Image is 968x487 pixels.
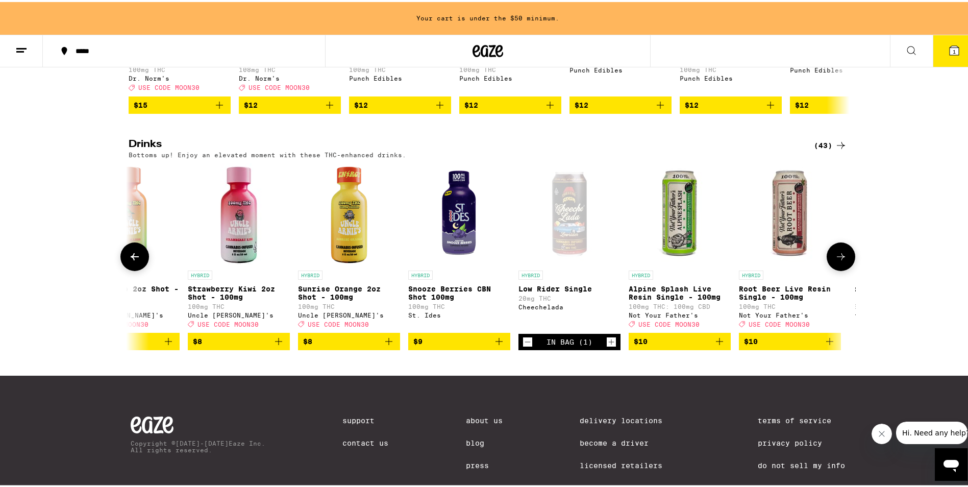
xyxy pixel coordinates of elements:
span: USE CODE MOON30 [308,319,369,326]
button: Add to bag [680,94,782,112]
div: Punch Edibles [790,65,892,71]
a: Licensed Retailers [580,459,681,468]
a: Open page for Low Rider Single from Cheechelada [518,161,620,332]
p: HYBRID [298,269,322,278]
span: $10 [634,335,648,344]
span: USE CODE MOON30 [638,319,700,326]
a: About Us [466,415,503,423]
span: Hi. Need any help? [6,7,73,15]
p: 100mg THC [459,64,561,71]
p: Sunrise Orange 2oz Shot - 100mg [298,283,400,299]
p: 100mg THC [129,64,231,71]
button: Add to bag [239,94,341,112]
div: Punch Edibles [459,73,561,80]
div: Uncle [PERSON_NAME]'s [78,310,180,316]
a: Open page for Sunrise Orange 2oz Shot - 100mg from Uncle Arnie's [298,161,400,331]
span: $12 [464,99,478,107]
p: 100mg THC [78,301,180,308]
a: Open page for Root Beer Live Resin Single - 100mg from Not Your Father's [739,161,841,331]
span: $8 [193,335,202,344]
button: Add to bag [129,94,231,112]
button: Add to bag [349,94,451,112]
img: Uncle Arnie's - Sunrise Orange 2oz Shot - 100mg [298,161,400,263]
p: HYBRID [408,269,433,278]
p: Snooze Berries CBN Shot 100mg [408,283,510,299]
p: 108mg THC [239,64,341,71]
p: 100mg THC [680,64,782,71]
p: 100mg THC [739,301,841,308]
p: HYBRID [739,269,763,278]
button: Increment [606,335,616,345]
p: 20mg THC [518,293,620,300]
p: Low Rider Single [518,283,620,291]
img: St. Ides - Snooze Berries CBN Shot 100mg [408,161,510,263]
iframe: Message from company [896,420,967,442]
span: $12 [685,99,699,107]
button: Add to bag [408,331,510,348]
p: HYBRID [188,269,212,278]
button: Add to bag [569,94,672,112]
p: 100mg THC [188,301,290,308]
div: Uncle [PERSON_NAME]'s [188,310,290,316]
a: Terms of Service [758,415,845,423]
img: Not Your Father's - Root Beer Live Resin Single - 100mg [739,161,841,263]
span: $12 [244,99,258,107]
a: (43) [814,137,847,150]
span: $10 [744,335,758,344]
span: USE CODE MOON30 [249,83,310,89]
span: USE CODE MOON30 [749,319,810,326]
a: Open page for Magic Mango 2oz Shot - 100mg from Uncle Arnie's [78,161,180,331]
a: Delivery Locations [580,415,681,423]
p: Strawberry Kiwi 2oz Shot - 100mg [188,283,290,299]
h2: Drinks [129,137,797,150]
p: 100mg THC [849,301,951,308]
span: $9 [413,335,423,344]
p: HYBRID [518,269,543,278]
button: Add to bag [849,331,951,348]
span: $12 [795,99,809,107]
span: $12 [575,99,588,107]
div: Not Your Father's [629,310,731,316]
span: $10 [854,335,868,344]
iframe: Button to launch messaging window [935,446,967,479]
div: Not Your Father's [739,310,841,316]
p: 100mg THC [408,301,510,308]
p: HYBRID [629,269,653,278]
button: Add to bag [739,331,841,348]
span: USE CODE MOON30 [138,83,200,89]
div: Punch Edibles [349,73,451,80]
span: $15 [134,99,147,107]
a: Blog [466,437,503,445]
p: Bottoms up! Enjoy an elevated moment with these THC-enhanced drinks. [129,150,406,156]
div: Cheechelada [518,302,620,308]
div: In Bag (1) [547,336,592,344]
img: Not Your Father's - Alpine Splash Live Resin Single - 100mg [629,161,731,263]
a: Open page for Strawberry Kiwi 2oz Shot - 100mg from Uncle Arnie's [188,161,290,331]
span: $12 [354,99,368,107]
p: Root Beer Live Resin Single - 100mg [739,283,841,299]
p: Iced Tea Lemonade 8oz - 100mg [849,283,951,299]
span: $8 [303,335,312,344]
div: Punch Edibles [680,73,782,80]
button: Add to bag [78,331,180,348]
p: Alpine Splash Live Resin Single - 100mg [629,283,731,299]
div: Uncle [PERSON_NAME]'s [849,310,951,316]
iframe: Close message [872,422,892,442]
p: Copyright © [DATE]-[DATE] Eaze Inc. All rights reserved. [131,438,265,451]
div: Dr. Norm's [129,73,231,80]
a: Open page for Snooze Berries CBN Shot 100mg from St. Ides [408,161,510,331]
p: 100mg THC [349,64,451,71]
a: Become a Driver [580,437,681,445]
img: Uncle Arnie's - Strawberry Kiwi 2oz Shot - 100mg [188,161,290,263]
button: Add to bag [298,331,400,348]
a: Open page for Iced Tea Lemonade 8oz - 100mg from Uncle Arnie's [849,161,951,331]
img: Uncle Arnie's - Iced Tea Lemonade 8oz - 100mg [849,161,951,263]
span: USE CODE MOON30 [197,319,259,326]
a: Press [466,459,503,468]
p: 100mg THC [298,301,400,308]
a: Do Not Sell My Info [758,459,845,468]
div: Dr. Norm's [239,73,341,80]
a: Contact Us [342,437,388,445]
a: Support [342,415,388,423]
